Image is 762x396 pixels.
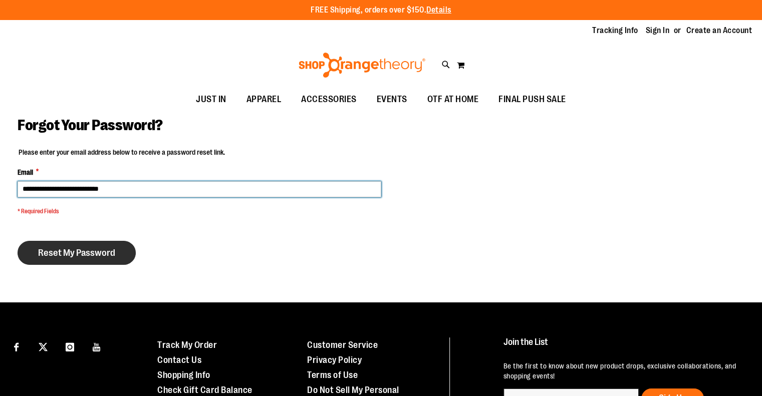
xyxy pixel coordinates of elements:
a: Create an Account [686,25,752,36]
h4: Join the List [503,337,742,356]
a: FINAL PUSH SALE [488,88,576,111]
span: * Required Fields [18,207,381,216]
a: Visit our X page [35,337,52,355]
span: Forgot Your Password? [18,117,163,134]
a: ACCESSORIES [291,88,367,111]
img: Shop Orangetheory [297,53,427,78]
span: APPAREL [246,88,282,111]
p: Be the first to know about new product drops, exclusive collaborations, and shopping events! [503,361,742,381]
a: Privacy Policy [307,355,362,365]
span: EVENTS [377,88,407,111]
a: Check Gift Card Balance [157,385,252,395]
span: OTF AT HOME [427,88,479,111]
span: FINAL PUSH SALE [498,88,566,111]
span: Email [18,167,33,177]
span: Reset My Password [38,247,115,258]
a: Tracking Info [592,25,638,36]
a: Contact Us [157,355,201,365]
a: Track My Order [157,340,217,350]
img: Twitter [39,342,48,351]
span: JUST IN [196,88,226,111]
a: Sign In [646,25,670,36]
a: Terms of Use [307,370,358,380]
a: OTF AT HOME [417,88,489,111]
a: Shopping Info [157,370,210,380]
span: ACCESSORIES [301,88,357,111]
a: Visit our Youtube page [88,337,106,355]
a: Customer Service [307,340,378,350]
a: APPAREL [236,88,292,111]
legend: Please enter your email address below to receive a password reset link. [18,147,226,157]
button: Reset My Password [18,241,136,265]
a: JUST IN [186,88,236,111]
a: EVENTS [367,88,417,111]
a: Visit our Facebook page [8,337,25,355]
a: Details [426,6,451,15]
p: FREE Shipping, orders over $150. [311,5,451,16]
a: Visit our Instagram page [61,337,79,355]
